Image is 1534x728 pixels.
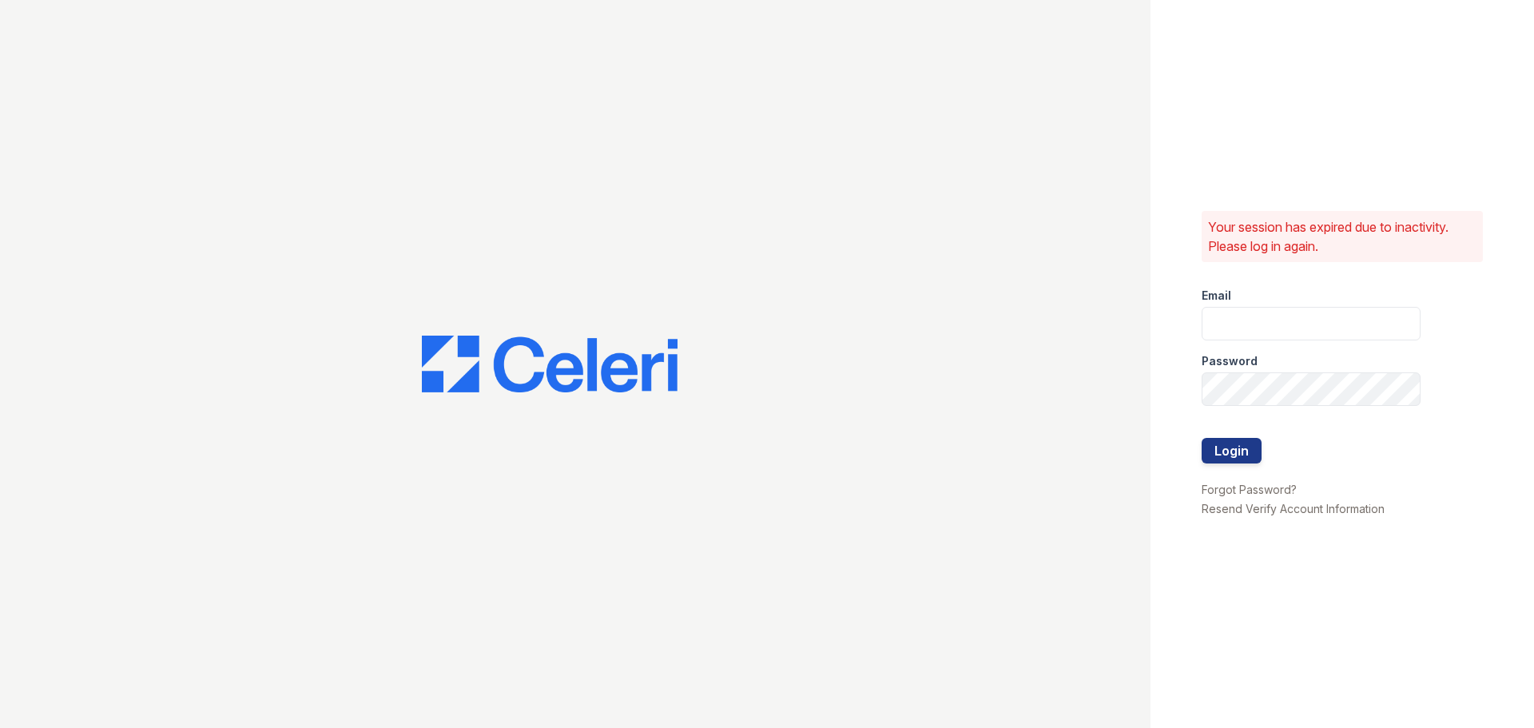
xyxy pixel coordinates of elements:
img: CE_Logo_Blue-a8612792a0a2168367f1c8372b55b34899dd931a85d93a1a3d3e32e68fde9ad4.png [422,336,678,393]
label: Password [1202,353,1258,369]
label: Email [1202,288,1231,304]
a: Resend Verify Account Information [1202,502,1385,515]
p: Your session has expired due to inactivity. Please log in again. [1208,217,1476,256]
button: Login [1202,438,1262,463]
a: Forgot Password? [1202,483,1297,496]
